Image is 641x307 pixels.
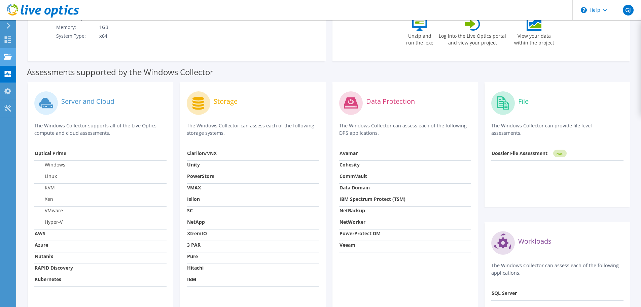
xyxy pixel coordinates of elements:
[35,230,45,237] strong: AWS
[491,262,624,277] p: The Windows Collector can assess each of the following applications.
[491,122,624,137] p: The Windows Collector can provide file level assessments.
[187,242,201,248] strong: 3 PAR
[187,122,319,137] p: The Windows Collector can assess each of the following storage systems.
[187,265,204,271] strong: Hitachi
[340,230,381,237] strong: PowerProtect DM
[187,184,201,191] strong: VMAX
[35,207,63,214] label: VMware
[404,31,435,46] label: Unzip and run the .exe
[581,7,587,13] svg: \n
[340,196,405,202] strong: IBM Spectrum Protect (TSM)
[187,219,205,225] strong: NetApp
[340,184,370,191] strong: Data Domain
[340,242,355,248] strong: Veeam
[366,98,415,105] label: Data Protection
[339,122,471,137] p: The Windows Collector can assess each of the following DPS applications.
[187,173,214,179] strong: PowerStore
[35,276,61,282] strong: Kubernetes
[94,23,142,32] td: 1GB
[61,98,114,105] label: Server and Cloud
[56,32,94,40] td: System Type:
[187,207,193,214] strong: SC
[492,290,517,296] strong: SQL Server
[35,219,63,225] label: Hyper-V
[623,5,634,16] span: GJ
[35,196,53,203] label: Xen
[35,184,55,191] label: KVM
[340,207,365,214] strong: NetBackup
[510,31,558,46] label: View your data within the project
[492,150,547,156] strong: Dossier File Assessment
[187,196,200,202] strong: Isilon
[35,242,48,248] strong: Azure
[35,161,65,168] label: Windows
[27,69,213,75] label: Assessments supported by the Windows Collector
[187,253,198,259] strong: Pure
[35,253,53,259] strong: Nutanix
[35,150,66,156] strong: Optical Prime
[187,161,200,168] strong: Unity
[518,98,529,105] label: File
[340,219,365,225] strong: NetWorker
[438,31,506,46] label: Log into the Live Optics portal and view your project
[35,265,73,271] strong: RAPID Discovery
[56,23,94,32] td: Memory:
[34,122,167,137] p: The Windows Collector supports all of the Live Optics compute and cloud assessments.
[214,98,238,105] label: Storage
[518,238,551,245] label: Workloads
[187,276,196,282] strong: IBM
[557,152,563,155] tspan: NEW!
[187,150,217,156] strong: Clariion/VNX
[94,32,142,40] td: x64
[35,173,57,180] label: Linux
[187,230,207,237] strong: XtremIO
[340,161,360,168] strong: Cohesity
[340,173,367,179] strong: CommVault
[340,150,358,156] strong: Avamar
